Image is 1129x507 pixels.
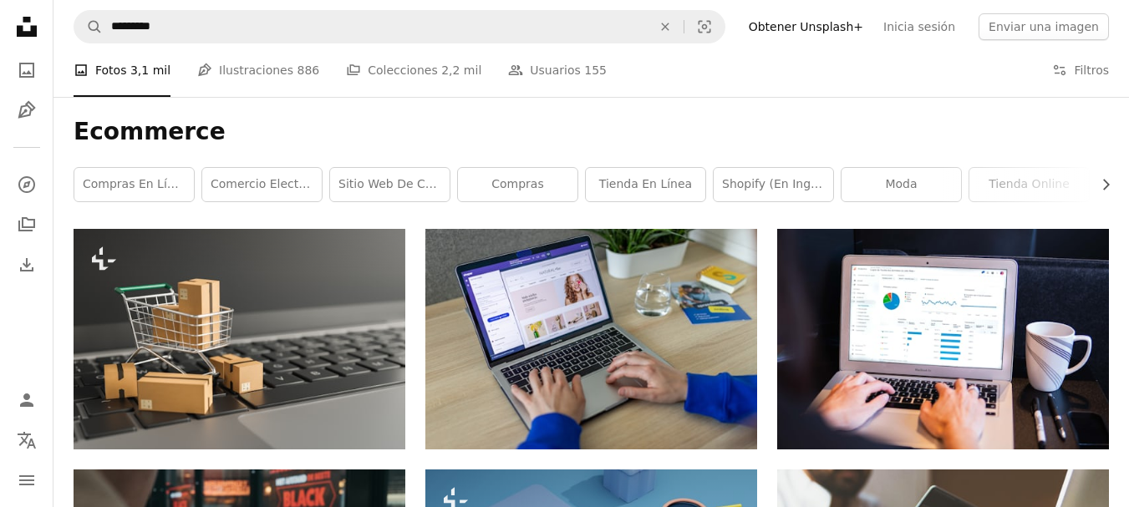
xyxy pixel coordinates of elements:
a: Comercio electrónico [202,168,322,201]
a: Obtener Unsplash+ [739,13,873,40]
a: Compras en línea [74,168,194,201]
a: Historial de descargas [10,248,43,281]
a: tienda en línea [586,168,705,201]
h1: Ecommerce [74,117,1109,147]
span: 2,2 mil [441,61,481,79]
button: desplazar lista a la derecha [1091,168,1109,201]
img: Persona usando MacBook Pro en Black Table [777,229,1109,449]
a: Ilustraciones 886 [197,43,319,97]
button: Búsqueda visual [684,11,725,43]
button: Enviar una imagen [979,13,1109,40]
a: Fotos [10,53,43,87]
span: 886 [297,61,319,79]
span: 155 [584,61,607,79]
img: Una persona escribiendo en una computadora portátil sobre una mesa [425,229,757,449]
button: Borrar [647,11,684,43]
a: Iniciar sesión / Registrarse [10,383,43,417]
button: Buscar en Unsplash [74,11,103,43]
a: Ilustraciones [10,94,43,127]
a: Moda [842,168,961,201]
a: Una persona escribiendo en una computadora portátil sobre una mesa [425,332,757,347]
a: Sitio web de comercio electrónico [330,168,450,201]
form: Encuentra imágenes en todo el sitio [74,10,725,43]
button: Menú [10,464,43,497]
a: Primer plano del carrito de compras en la parte superior del teclado de la computadora con cajas ... [74,332,405,347]
a: Inicia sesión [873,13,965,40]
button: Filtros [1052,43,1109,97]
a: Shopify (en inglés) [714,168,833,201]
a: Explorar [10,168,43,201]
button: Idioma [10,423,43,457]
a: compras [458,168,577,201]
a: Colecciones 2,2 mil [346,43,481,97]
img: Primer plano del carrito de compras en la parte superior del teclado de la computadora con cajas ... [74,229,405,449]
a: Tienda Online [969,168,1089,201]
a: Persona usando MacBook Pro en Black Table [777,332,1109,347]
a: Usuarios 155 [508,43,607,97]
a: Colecciones [10,208,43,241]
